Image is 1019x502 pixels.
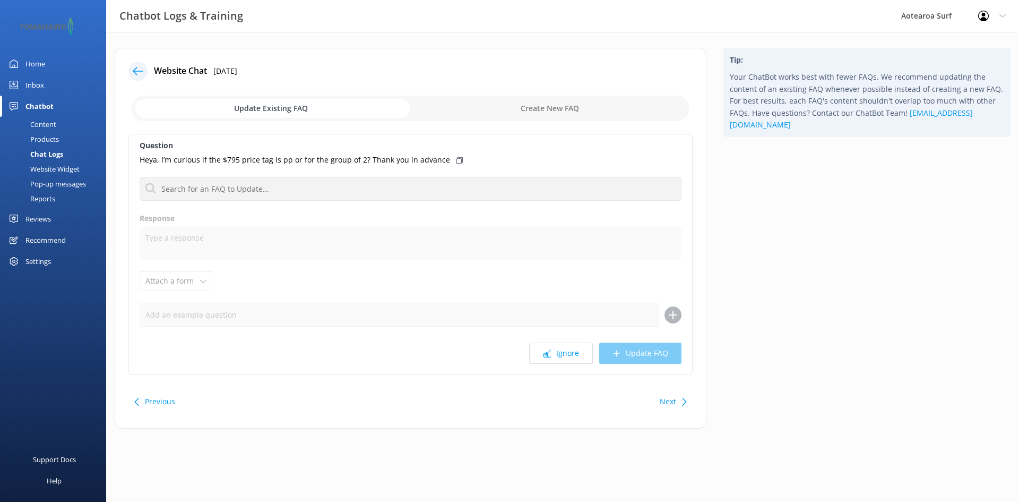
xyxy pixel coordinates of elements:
p: Your ChatBot works best with fewer FAQs. We recommend updating the content of an existing FAQ whe... [730,71,1004,131]
a: Pop-up messages [6,176,106,191]
div: Help [47,470,62,491]
a: Reports [6,191,106,206]
input: Search for an FAQ to Update... [140,177,681,201]
div: Products [6,132,59,147]
div: Settings [25,251,51,272]
button: Next [660,391,676,412]
h4: Tip: [730,54,1004,66]
div: Website Widget [6,161,80,176]
label: Question [140,140,681,151]
label: Response [140,212,681,224]
div: Support Docs [33,449,76,470]
div: Recommend [25,229,66,251]
div: Inbox [25,74,44,96]
a: Website Widget [6,161,106,176]
a: Chat Logs [6,147,106,161]
h4: Website Chat [154,64,207,78]
div: Content [6,117,56,132]
div: Reviews [25,208,51,229]
img: 2-1647550015.png [16,18,77,36]
a: Content [6,117,106,132]
div: Chat Logs [6,147,63,161]
input: Add an example question [140,303,659,327]
div: Chatbot [25,96,54,117]
div: Reports [6,191,55,206]
h3: Chatbot Logs & Training [119,7,243,24]
p: Heya, I’m curious if the $795 price tag is pp or for the group of 2? Thank you in advance [140,154,450,166]
p: [DATE] [213,65,237,77]
a: Products [6,132,106,147]
div: Pop-up messages [6,176,86,191]
div: Home [25,53,45,74]
button: Previous [145,391,175,412]
button: Ignore [529,343,593,364]
a: [EMAIL_ADDRESS][DOMAIN_NAME] [730,108,973,130]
